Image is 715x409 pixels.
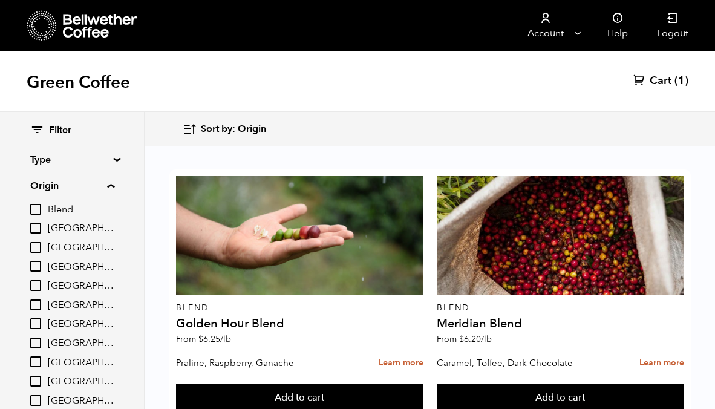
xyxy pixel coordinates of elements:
[48,299,114,312] span: [GEOGRAPHIC_DATA]
[48,261,114,274] span: [GEOGRAPHIC_DATA]
[30,152,114,167] summary: Type
[437,333,492,345] span: From
[30,356,41,367] input: [GEOGRAPHIC_DATA]
[459,333,492,345] bdi: 6.20
[201,123,266,136] span: Sort by: Origin
[220,333,231,345] span: /lb
[176,318,423,330] h4: Golden Hour Blend
[48,203,114,217] span: Blend
[639,350,684,376] a: Learn more
[48,241,114,255] span: [GEOGRAPHIC_DATA]
[49,124,71,137] span: Filter
[633,74,688,88] a: Cart (1)
[176,333,231,345] span: From
[30,223,41,234] input: [GEOGRAPHIC_DATA]
[459,333,464,345] span: $
[30,242,41,253] input: [GEOGRAPHIC_DATA]
[48,337,114,350] span: [GEOGRAPHIC_DATA]
[48,356,114,370] span: [GEOGRAPHIC_DATA]
[30,395,41,406] input: [GEOGRAPHIC_DATA]
[437,304,684,312] p: Blend
[379,350,423,376] a: Learn more
[48,222,114,235] span: [GEOGRAPHIC_DATA]
[30,338,41,348] input: [GEOGRAPHIC_DATA]
[30,376,41,387] input: [GEOGRAPHIC_DATA]
[48,394,114,408] span: [GEOGRAPHIC_DATA]
[30,261,41,272] input: [GEOGRAPHIC_DATA]
[30,178,114,193] summary: Origin
[198,333,231,345] bdi: 6.25
[437,354,585,372] p: Caramel, Toffee, Dark Chocolate
[198,333,203,345] span: $
[48,375,114,388] span: [GEOGRAPHIC_DATA]
[437,318,684,330] h4: Meridian Blend
[48,280,114,293] span: [GEOGRAPHIC_DATA]
[30,204,41,215] input: Blend
[27,71,130,93] h1: Green Coffee
[176,354,324,372] p: Praline, Raspberry, Ganache
[674,74,688,88] span: (1)
[176,304,423,312] p: Blend
[183,115,266,143] button: Sort by: Origin
[481,333,492,345] span: /lb
[30,299,41,310] input: [GEOGRAPHIC_DATA]
[650,74,671,88] span: Cart
[48,318,114,331] span: [GEOGRAPHIC_DATA]
[30,280,41,291] input: [GEOGRAPHIC_DATA]
[30,318,41,329] input: [GEOGRAPHIC_DATA]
